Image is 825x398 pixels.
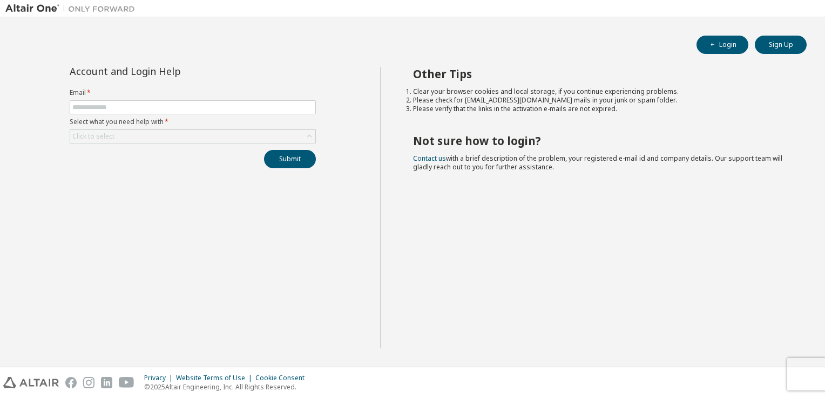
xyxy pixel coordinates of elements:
div: Account and Login Help [70,67,267,76]
div: Privacy [144,374,176,382]
button: Submit [264,150,316,168]
img: linkedin.svg [101,377,112,388]
h2: Other Tips [413,67,788,81]
button: Login [696,36,748,54]
label: Select what you need help with [70,118,316,126]
img: facebook.svg [65,377,77,388]
a: Contact us [413,154,446,163]
img: altair_logo.svg [3,377,59,388]
p: © 2025 Altair Engineering, Inc. All Rights Reserved. [144,382,311,392]
h2: Not sure how to login? [413,134,788,148]
img: instagram.svg [83,377,94,388]
button: Sign Up [755,36,807,54]
div: Click to select [72,132,114,141]
img: youtube.svg [119,377,134,388]
img: Altair One [5,3,140,14]
div: Website Terms of Use [176,374,255,382]
span: with a brief description of the problem, your registered e-mail id and company details. Our suppo... [413,154,782,171]
div: Cookie Consent [255,374,311,382]
div: Click to select [70,130,315,143]
li: Please verify that the links in the activation e-mails are not expired. [413,105,788,113]
label: Email [70,88,316,97]
li: Please check for [EMAIL_ADDRESS][DOMAIN_NAME] mails in your junk or spam folder. [413,96,788,105]
li: Clear your browser cookies and local storage, if you continue experiencing problems. [413,87,788,96]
